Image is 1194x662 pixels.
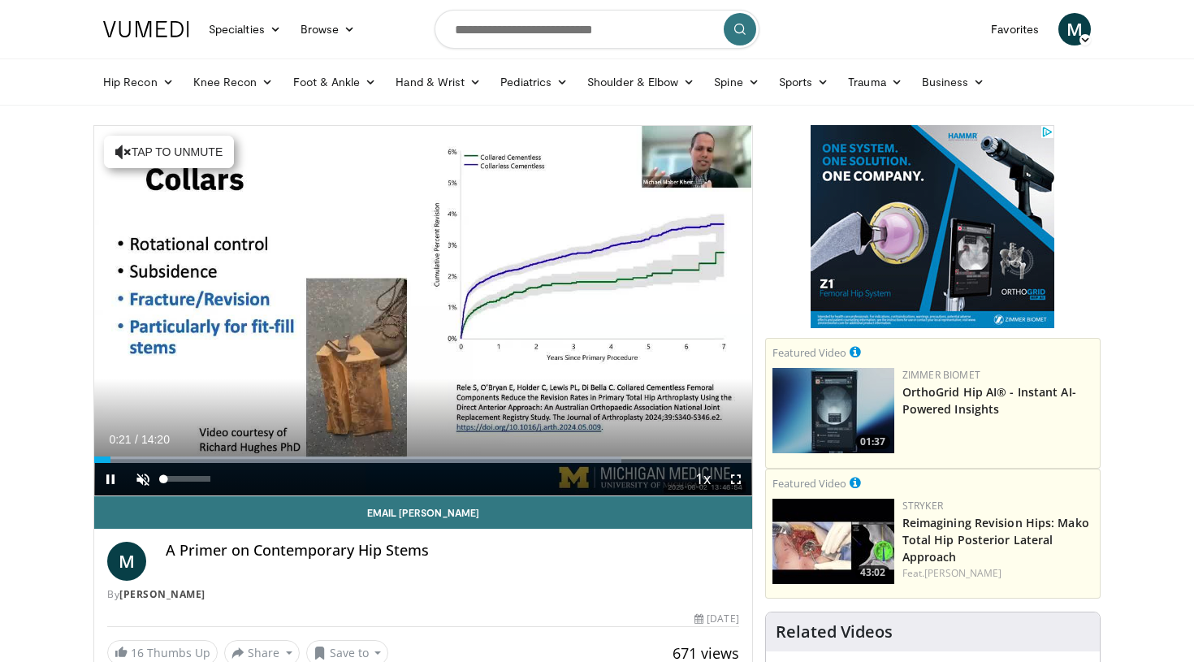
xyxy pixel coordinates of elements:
a: OrthoGrid Hip AI® - Instant AI-Powered Insights [902,384,1076,417]
a: Reimagining Revision Hips: Mako Total Hip Posterior Lateral Approach [902,515,1089,565]
span: 01:37 [855,435,890,449]
small: Featured Video [772,345,846,360]
h4: A Primer on Contemporary Hip Stems [166,542,739,560]
a: 43:02 [772,499,894,584]
a: Browse [291,13,366,45]
a: Zimmer Biomet [902,368,980,382]
h4: Related Videos [776,622,893,642]
a: Hand & Wrist [386,66,491,98]
div: Feat. [902,566,1093,581]
a: [PERSON_NAME] [119,587,205,601]
a: Favorites [981,13,1049,45]
a: Foot & Ankle [283,66,387,98]
button: Playback Rate [687,463,720,495]
a: M [107,542,146,581]
input: Search topics, interventions [435,10,759,49]
img: 6632ea9e-2a24-47c5-a9a2-6608124666dc.150x105_q85_crop-smart_upscale.jpg [772,499,894,584]
div: Progress Bar [94,456,752,463]
span: 14:20 [141,433,170,446]
div: By [107,587,739,602]
span: / [135,433,138,446]
div: Volume Level [163,476,210,482]
button: Pause [94,463,127,495]
a: Specialties [199,13,291,45]
button: Unmute [127,463,159,495]
small: Featured Video [772,476,846,491]
div: [DATE] [694,612,738,626]
a: Sports [769,66,839,98]
a: Shoulder & Elbow [578,66,704,98]
a: M [1058,13,1091,45]
a: Business [912,66,995,98]
button: Tap to unmute [104,136,234,168]
span: 0:21 [109,433,131,446]
img: 51d03d7b-a4ba-45b7-9f92-2bfbd1feacc3.150x105_q85_crop-smart_upscale.jpg [772,368,894,453]
a: Trauma [838,66,912,98]
a: Knee Recon [184,66,283,98]
a: Hip Recon [93,66,184,98]
a: [PERSON_NAME] [924,566,1001,580]
a: Spine [704,66,768,98]
img: VuMedi Logo [103,21,189,37]
span: 16 [131,645,144,660]
a: Stryker [902,499,943,513]
video-js: Video Player [94,126,752,496]
iframe: Advertisement [811,125,1054,328]
button: Fullscreen [720,463,752,495]
span: 43:02 [855,565,890,580]
a: 01:37 [772,368,894,453]
a: Pediatrics [491,66,578,98]
a: Email [PERSON_NAME] [94,496,752,529]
